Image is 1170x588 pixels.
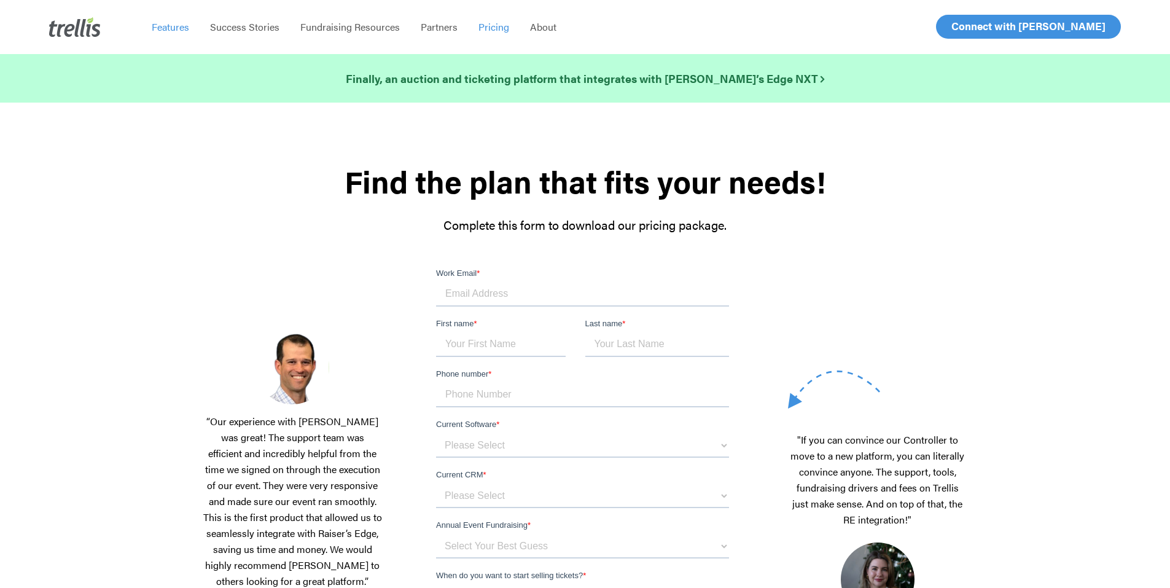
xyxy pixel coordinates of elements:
[300,20,400,34] span: Fundraising Resources
[520,21,567,33] a: About
[421,20,458,34] span: Partners
[936,15,1121,39] a: Connect with [PERSON_NAME]
[410,21,468,33] a: Partners
[203,216,967,233] p: Complete this form to download our pricing package.
[345,159,825,203] strong: Find the plan that fits your needs!
[141,21,200,33] a: Features
[530,20,556,34] span: About
[951,18,1106,33] span: Connect with [PERSON_NAME]
[346,70,824,87] a: Finally, an auction and ticketing platform that integrates with [PERSON_NAME]’s Edge NXT
[788,432,967,543] p: "If you can convince our Controller to move to a new platform, you can literally convince anyone....
[290,21,410,33] a: Fundraising Resources
[210,20,279,34] span: Success Stories
[468,21,520,33] a: Pricing
[49,17,101,37] img: Trellis
[478,20,509,34] span: Pricing
[255,331,329,404] img: Screenshot-2025-03-18-at-2.39.01%E2%80%AFPM.png
[200,21,290,33] a: Success Stories
[152,20,189,34] span: Features
[346,71,824,86] strong: Finally, an auction and ticketing platform that integrates with [PERSON_NAME]’s Edge NXT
